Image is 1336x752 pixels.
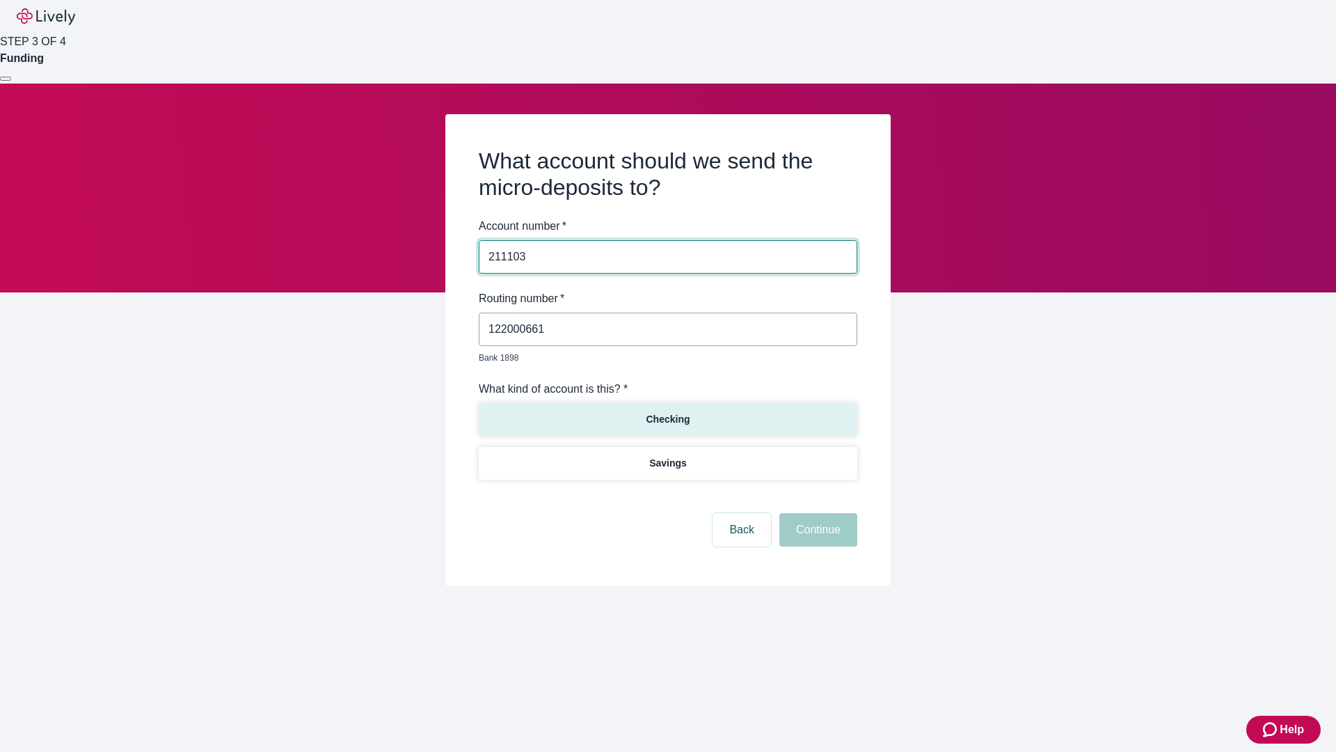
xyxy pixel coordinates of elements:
h2: What account should we send the micro-deposits to? [479,148,857,201]
label: Account number [479,218,566,235]
span: Help [1280,721,1304,738]
button: Checking [479,403,857,436]
p: Checking [646,412,690,427]
label: Routing number [479,290,564,307]
label: What kind of account is this? * [479,381,628,398]
p: Bank 1898 [479,352,848,364]
button: Savings [479,447,857,480]
button: Back [713,513,771,547]
button: Zendesk support iconHelp [1246,716,1321,744]
p: Savings [649,456,687,471]
img: Lively [17,8,75,25]
svg: Zendesk support icon [1263,721,1280,738]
